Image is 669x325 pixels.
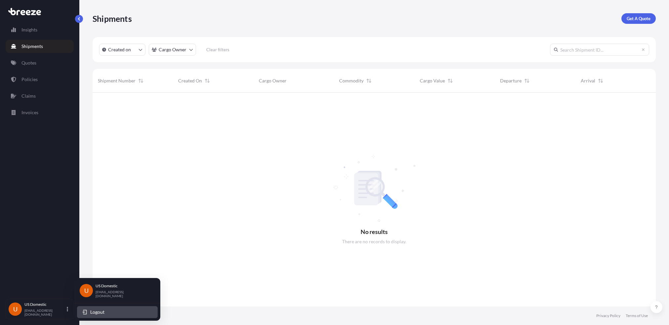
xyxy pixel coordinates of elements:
a: Invoices [6,106,74,119]
p: Get A Quote [627,15,650,22]
p: Policies [21,76,38,83]
p: Claims [21,93,36,99]
p: Quotes [21,60,36,66]
span: Departure [500,77,522,84]
p: [EMAIL_ADDRESS][DOMAIN_NAME] [24,308,65,316]
a: Get A Quote [621,13,656,24]
button: Clear filters [199,44,236,55]
span: Cargo Owner [259,77,287,84]
p: US Domestic [96,283,150,289]
p: Invoices [21,109,38,116]
input: Search Shipment ID... [550,44,649,56]
span: Commodity [339,77,364,84]
a: Shipments [6,40,74,53]
span: U [84,287,89,294]
span: Created On [178,77,202,84]
p: Created on [108,46,131,53]
a: Policies [6,73,74,86]
span: Logout [90,309,104,315]
p: Cargo Owner [159,46,186,53]
p: US Domestic [24,302,65,307]
span: Shipment Number [98,77,136,84]
p: [EMAIL_ADDRESS][DOMAIN_NAME] [96,290,150,298]
span: Arrival [581,77,595,84]
p: Shipments [21,43,43,50]
p: Insights [21,26,37,33]
span: U [13,306,18,312]
a: Quotes [6,56,74,70]
a: Claims [6,89,74,103]
a: Terms of Use [626,313,648,318]
button: Logout [77,306,158,318]
button: createdOn Filter options [99,44,145,56]
button: cargoOwner Filter options [149,44,196,56]
button: Sort [137,77,145,85]
button: Sort [365,77,373,85]
p: Shipments [93,13,132,24]
button: Sort [597,77,605,85]
span: Cargo Value [420,77,445,84]
button: Sort [446,77,454,85]
a: Insights [6,23,74,36]
p: Clear filters [206,46,229,53]
button: Sort [523,77,531,85]
a: Privacy Policy [596,313,620,318]
button: Sort [203,77,211,85]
